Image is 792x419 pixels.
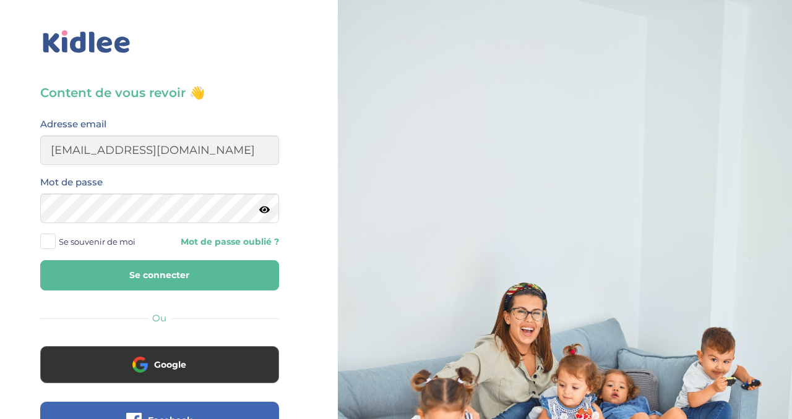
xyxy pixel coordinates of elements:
span: Se souvenir de moi [59,234,136,250]
span: Google [154,358,186,371]
label: Adresse email [40,116,106,132]
a: Mot de passe oublié ? [169,236,279,248]
button: Se connecter [40,260,279,290]
button: Google [40,346,279,383]
a: Google [40,367,279,379]
h3: Content de vous revoir 👋 [40,84,279,101]
input: Email [40,135,279,165]
span: Ou [152,312,166,324]
label: Mot de passe [40,174,103,190]
img: google.png [132,357,148,372]
img: logo_kidlee_bleu [40,28,133,56]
